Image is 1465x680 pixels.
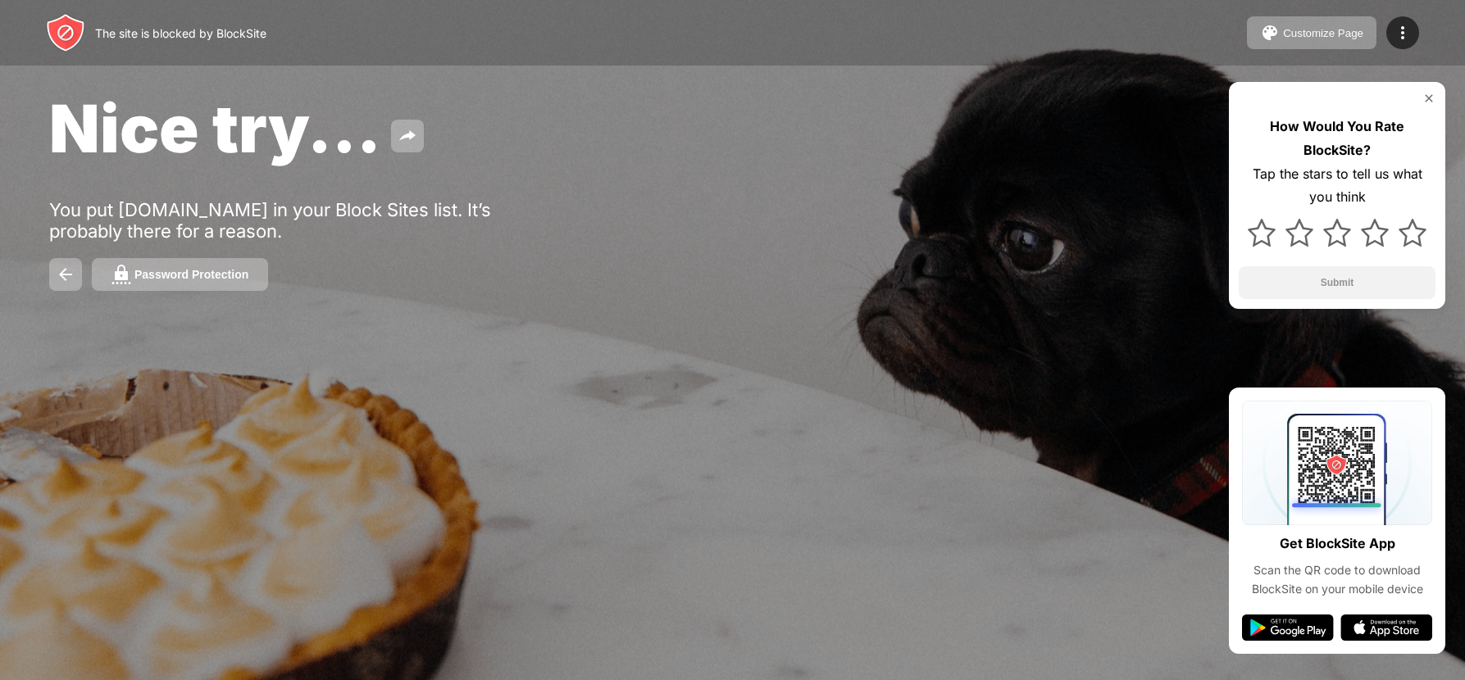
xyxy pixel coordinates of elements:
img: password.svg [111,265,131,284]
button: Submit [1239,266,1435,299]
div: Password Protection [134,268,248,281]
img: qrcode.svg [1242,401,1432,525]
iframe: Banner [49,474,437,661]
span: Nice try... [49,88,381,168]
img: star.svg [1323,219,1351,247]
button: Password Protection [92,258,268,291]
div: How Would You Rate BlockSite? [1239,115,1435,162]
img: app-store.svg [1340,614,1432,641]
img: header-logo.svg [46,13,85,52]
img: pallet.svg [1260,23,1280,43]
div: You put [DOMAIN_NAME] in your Block Sites list. It’s probably there for a reason. [49,199,556,242]
img: share.svg [398,126,417,146]
img: star.svg [1399,219,1426,247]
img: star.svg [1248,219,1276,247]
img: star.svg [1285,219,1313,247]
div: Get BlockSite App [1280,532,1395,555]
div: Tap the stars to tell us what you think [1239,162,1435,210]
img: rate-us-close.svg [1422,92,1435,105]
img: google-play.svg [1242,614,1334,641]
div: The site is blocked by BlockSite [95,26,266,40]
div: Scan the QR code to download BlockSite on your mobile device [1242,561,1432,598]
img: menu-icon.svg [1393,23,1413,43]
img: back.svg [56,265,75,284]
img: star.svg [1361,219,1389,247]
div: Customize Page [1283,27,1363,39]
button: Customize Page [1247,16,1376,49]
